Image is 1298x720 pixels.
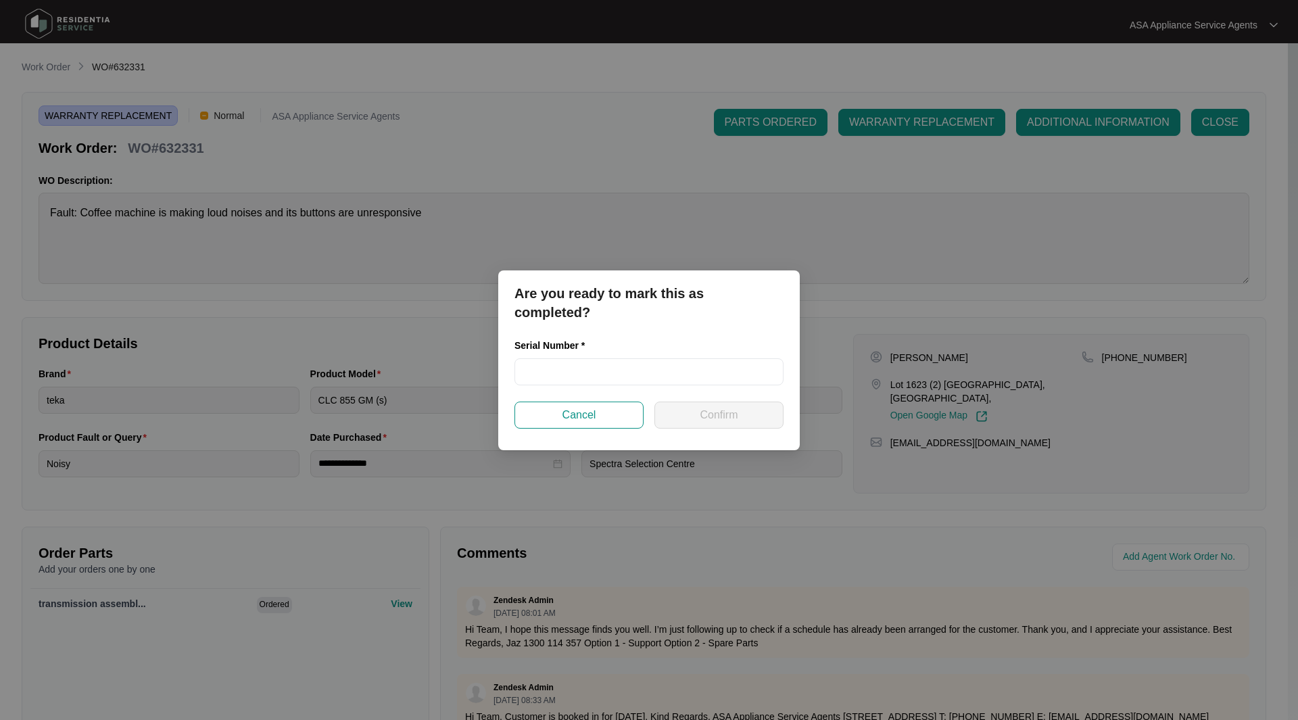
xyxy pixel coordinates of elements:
[514,402,644,429] button: Cancel
[514,284,784,303] p: Are you ready to mark this as
[514,339,595,352] label: Serial Number *
[654,402,784,429] button: Confirm
[514,303,784,322] p: completed?
[562,407,596,423] span: Cancel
